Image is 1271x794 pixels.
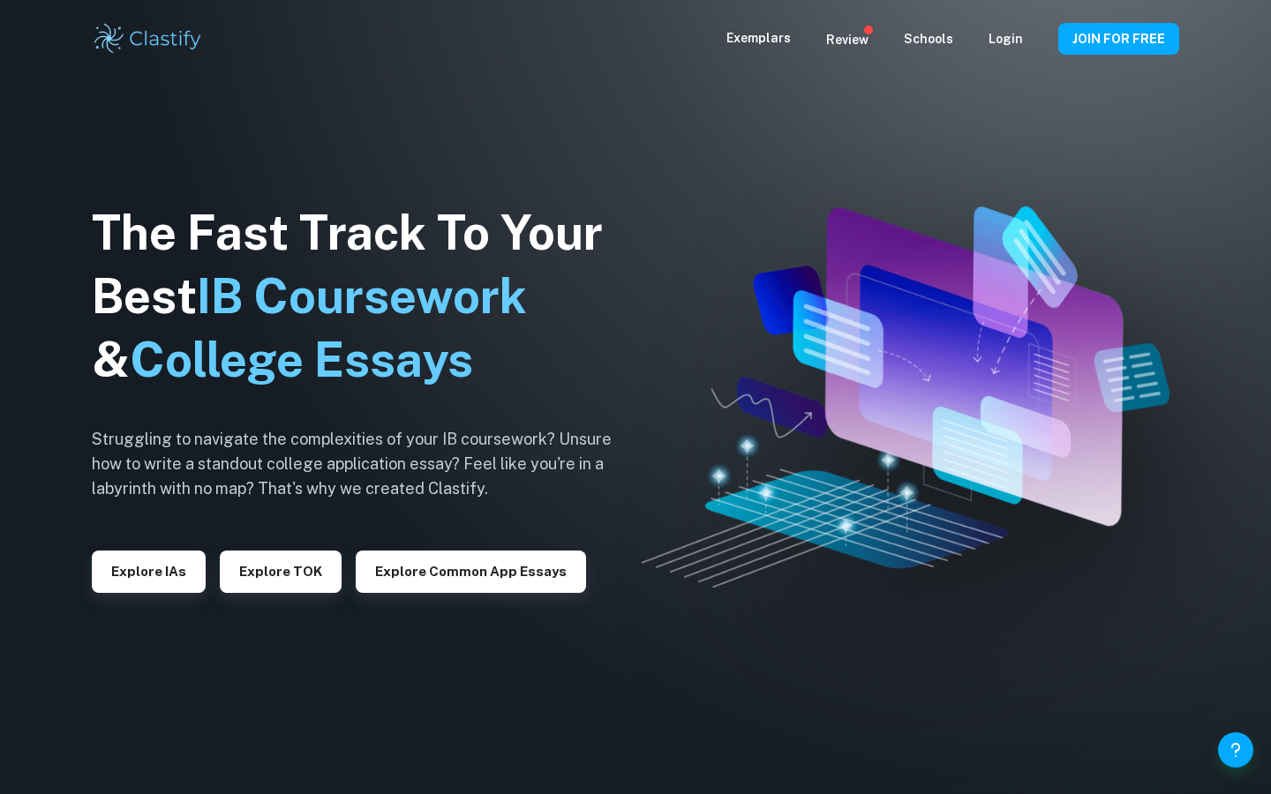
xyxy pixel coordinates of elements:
[92,21,204,56] img: Clastify logo
[197,268,527,324] span: IB Coursework
[726,28,791,48] p: Exemplars
[356,551,586,593] button: Explore Common App essays
[92,551,206,593] button: Explore IAs
[92,427,639,501] h6: Struggling to navigate the complexities of your IB coursework? Unsure how to write a standout col...
[356,562,586,579] a: Explore Common App essays
[1058,23,1179,55] button: JOIN FOR FREE
[989,32,1023,46] a: Login
[904,32,953,46] a: Schools
[1218,732,1253,768] button: Help and Feedback
[92,562,206,579] a: Explore IAs
[826,30,869,49] p: Review
[642,206,1169,588] img: Clastify hero
[220,551,342,593] button: Explore TOK
[220,562,342,579] a: Explore TOK
[92,201,639,392] h1: The Fast Track To Your Best &
[130,332,473,387] span: College Essays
